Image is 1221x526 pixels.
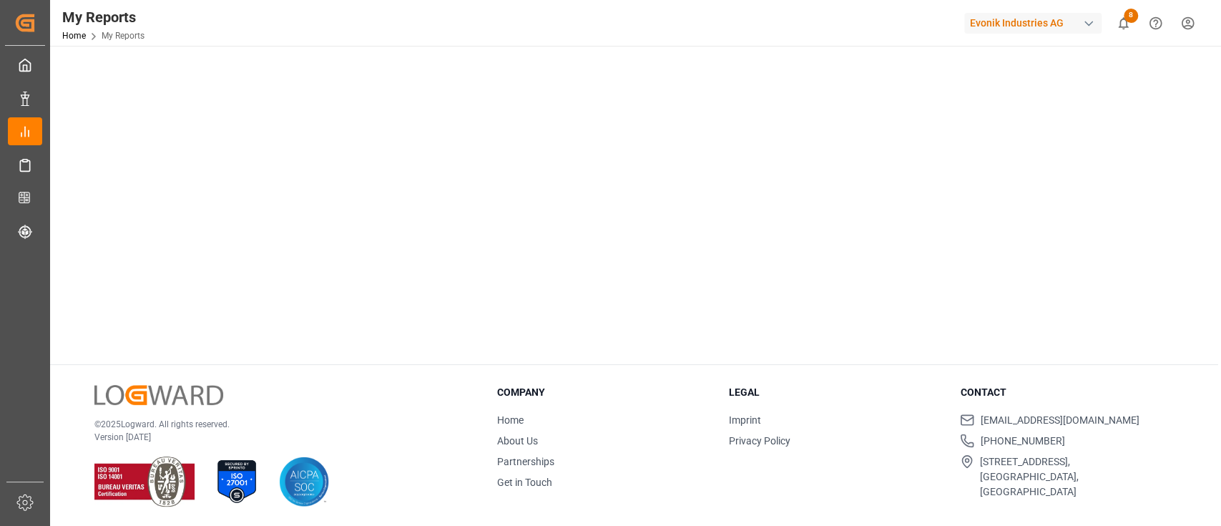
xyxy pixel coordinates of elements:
[497,477,552,488] a: Get in Touch
[94,457,195,507] img: ISO 9001 & ISO 14001 Certification
[1107,7,1139,39] button: show 8 new notifications
[729,414,761,426] a: Imprint
[94,418,461,431] p: © 2025 Logward. All rights reserved.
[497,456,554,467] a: Partnerships
[1124,9,1138,23] span: 8
[980,454,1174,500] span: [STREET_ADDRESS], [GEOGRAPHIC_DATA], [GEOGRAPHIC_DATA]
[94,385,223,406] img: Logward Logo
[212,457,262,507] img: ISO 27001 Certification
[980,434,1064,449] span: [PHONE_NUMBER]
[729,385,943,400] h3: Legal
[62,31,86,41] a: Home
[1139,7,1172,39] button: Help Center
[980,413,1139,428] span: [EMAIL_ADDRESS][DOMAIN_NAME]
[497,414,524,426] a: Home
[729,435,790,447] a: Privacy Policy
[964,13,1102,34] div: Evonik Industries AG
[279,457,329,507] img: AICPA SOC
[497,385,711,400] h3: Company
[960,385,1174,400] h3: Contact
[94,431,461,444] p: Version [DATE]
[497,435,538,447] a: About Us
[964,9,1107,36] button: Evonik Industries AG
[62,6,144,28] div: My Reports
